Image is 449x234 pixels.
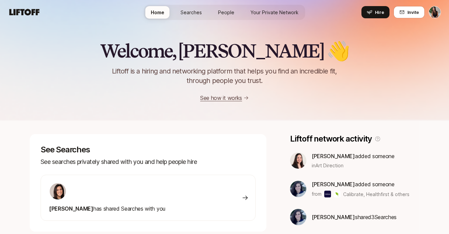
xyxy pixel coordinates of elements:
[175,6,207,19] a: Searches
[312,190,322,198] p: from
[312,214,355,220] span: [PERSON_NAME]
[429,6,441,18] img: Ciara Cornette
[312,162,344,169] span: in Art Direction
[343,191,409,198] span: Calibrate, Healthfirst & others
[312,213,397,221] p: shared 3 Search es
[200,94,242,101] a: See how it works
[100,41,349,61] h2: Welcome, [PERSON_NAME] 👋
[41,145,256,154] p: See Searches
[324,191,331,197] img: Calibrate
[407,9,419,16] span: Invite
[218,9,234,16] span: People
[181,9,202,16] span: Searches
[41,157,256,167] p: See searches privately shared with you and help people hire
[312,181,355,188] span: [PERSON_NAME]
[245,6,304,19] a: Your Private Network
[361,6,389,18] button: Hire
[213,6,240,19] a: People
[290,209,306,225] img: f3789128_d726_40af_ba80_c488df0e0488.jpg
[290,134,372,144] p: Liftoff network activity
[50,183,66,199] img: 71d7b91d_d7cb_43b4_a7ea_a9b2f2cc6e03.jpg
[251,9,299,16] span: Your Private Network
[290,181,306,197] img: f3789128_d726_40af_ba80_c488df0e0488.jpg
[312,153,355,159] span: [PERSON_NAME]
[375,9,384,16] span: Hire
[394,6,425,18] button: Invite
[312,152,395,161] p: added someone
[290,152,306,169] img: 1709a088_41a0_4d09_af4e_f009851bd140.jpg
[312,180,409,189] p: added someone
[49,205,165,212] span: has shared Searches with you
[151,9,164,16] span: Home
[49,205,93,212] span: [PERSON_NAME]
[103,66,346,85] p: Liftoff is a hiring and networking platform that helps you find an incredible fit, through people...
[334,191,340,197] img: Healthfirst
[145,6,170,19] a: Home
